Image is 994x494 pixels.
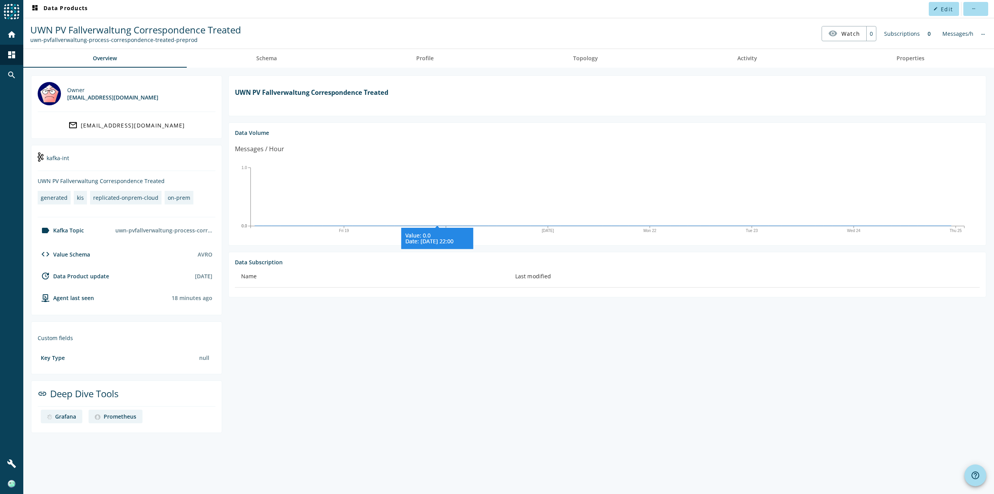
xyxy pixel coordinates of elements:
text: 1.0 [242,165,247,169]
a: deep dive imageGrafana [41,410,82,423]
th: Name [235,266,509,288]
span: Edit [941,5,953,13]
div: null [196,351,212,365]
div: Data Volume [235,129,980,136]
text: Mon 22 [643,229,657,233]
a: [EMAIL_ADDRESS][DOMAIN_NAME] [38,118,215,132]
div: on-prem [168,194,190,201]
mat-icon: visibility [828,29,838,38]
div: generated [41,194,68,201]
tspan: Date: [DATE] 22:00 [405,237,454,245]
text: [DATE] [542,229,554,233]
img: f616d5265df94c154b77b599cfc6dc8a [8,480,16,488]
div: Prometheus [104,413,136,420]
div: agent-env-preprod [38,293,94,302]
mat-icon: dashboard [7,50,16,59]
text: Fri 19 [339,229,349,233]
mat-icon: home [7,30,16,39]
span: Properties [897,56,924,61]
div: uwn-pvfallverwaltung-process-correspondence-treated-preprod [112,223,215,237]
span: Data Products [30,4,88,14]
span: Profile [416,56,434,61]
th: Last modified [509,266,980,288]
div: Owner [67,86,158,94]
div: Value Schema [38,250,90,259]
div: kis [77,194,84,201]
mat-icon: search [7,70,16,80]
a: deep dive imagePrometheus [89,410,142,423]
tspan: Value: 0.0 [405,232,431,239]
mat-icon: dashboard [30,4,40,14]
span: Watch [841,27,860,40]
span: Schema [256,56,277,61]
img: deep dive image [47,414,52,420]
div: Kafka Topic: uwn-pvfallverwaltung-process-correspondence-treated-preprod [30,36,241,44]
mat-icon: more_horiz [971,7,975,11]
button: Watch [822,26,866,40]
text: Thu 25 [950,229,962,233]
div: [EMAIL_ADDRESS][DOMAIN_NAME] [81,122,185,129]
span: UWN PV Fallverwaltung Correspondence Treated [30,23,241,36]
mat-icon: help_outline [971,471,980,480]
button: Edit [929,2,959,16]
h1: UWN PV Fallverwaltung Correspondence Treated [235,88,980,97]
div: Data Product update [38,271,109,281]
span: Activity [737,56,757,61]
div: 0 [924,26,935,41]
div: Messages / Hour [235,144,284,154]
div: [EMAIL_ADDRESS][DOMAIN_NAME] [67,94,158,101]
div: kafka-int [38,152,215,171]
div: No information [977,26,989,41]
div: Deep Dive Tools [38,387,215,407]
div: Agents typically reports every 15min to 1h [172,294,212,302]
mat-icon: update [41,271,50,281]
mat-icon: edit [933,7,938,11]
div: Messages/h [938,26,977,41]
div: 0 [866,26,876,41]
img: spoud-logo.svg [4,4,19,19]
mat-icon: label [41,226,50,235]
mat-icon: mail_outline [68,120,78,130]
div: Key Type [41,354,65,361]
mat-icon: link [38,389,47,398]
button: Data Products [27,2,91,16]
mat-icon: build [7,459,16,468]
div: [DATE] [195,272,212,280]
text: 0.0 [242,223,247,228]
span: Topology [573,56,598,61]
text: Tue 23 [746,229,758,233]
div: AVRO [198,251,212,258]
div: Kafka Topic [38,226,84,235]
div: Subscriptions [880,26,924,41]
div: UWN PV Fallverwaltung Correspondence Treated [38,177,215,185]
div: Data Subscription [235,258,980,266]
span: Overview [93,56,117,61]
mat-icon: code [41,250,50,259]
div: Grafana [55,413,76,420]
div: Custom fields [38,334,215,342]
img: mbx_301492@mobi.ch [38,82,61,105]
img: deep dive image [95,414,100,420]
div: replicated-onprem-cloud [93,194,158,201]
img: kafka-int [38,152,43,162]
text: Wed 24 [847,229,861,233]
